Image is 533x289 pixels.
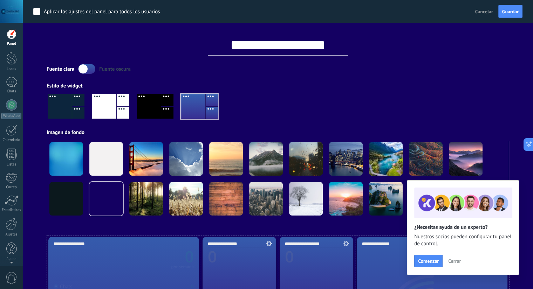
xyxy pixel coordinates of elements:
div: Aplicar los ajustes del panel para todos los usuarios [44,8,160,15]
div: Fuente clara [47,66,74,72]
button: Guardar [498,5,522,18]
div: Imagen de fondo [47,129,509,136]
div: Calendario [1,138,22,142]
div: Estilo de widget [47,83,509,89]
span: Guardar [502,9,519,14]
div: Panel [1,42,22,46]
div: Correo [1,185,22,190]
div: Fuente oscura [99,66,131,72]
span: Comenzar [418,259,439,263]
span: Cancelar [475,8,493,15]
div: WhatsApp [1,113,21,119]
div: Estadísticas [1,208,22,212]
div: Listas [1,162,22,167]
button: Cerrar [445,256,464,266]
span: Cerrar [448,259,461,263]
div: Ajustes [1,232,22,237]
button: Comenzar [414,255,443,267]
span: Nuestros socios pueden configurar tu panel de control. [414,233,512,247]
div: Leads [1,67,22,71]
button: Cancelar [472,6,496,17]
h2: ¿Necesitas ayuda de un experto? [414,224,512,231]
div: Chats [1,89,22,94]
